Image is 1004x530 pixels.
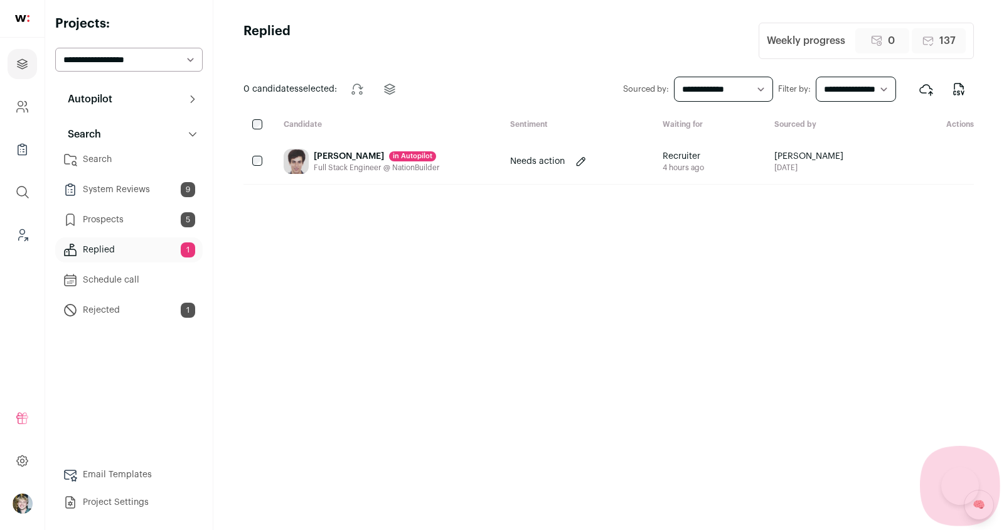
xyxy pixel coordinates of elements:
[8,134,37,165] a: Company Lists
[510,155,565,168] p: Needs action
[623,84,669,94] label: Sourced by:
[55,147,203,172] a: Search
[941,467,979,505] iframe: Toggle Customer Support
[55,122,203,147] button: Search
[888,33,895,48] span: 0
[8,49,37,79] a: Projects
[764,119,904,131] div: Sourced by
[944,74,974,104] button: Export to CSV
[55,462,203,487] a: Email Templates
[314,163,440,173] div: Full Stack Engineer @ NationBuilder
[55,177,203,202] a: System Reviews9
[181,242,195,257] span: 1
[55,268,203,293] a: Schedule call
[8,92,37,122] a: Company and ATS Settings
[243,23,291,59] h1: Replied
[55,15,203,33] h2: Projects:
[964,490,994,520] a: 🧠
[15,15,29,22] img: wellfound-shorthand-0d5821cbd27db2630d0214b213865d53afaa358527fdda9d0ea32b1df1b89c2c.svg
[13,494,33,514] img: 6494470-medium_jpg
[653,119,764,131] div: Waiting for
[389,151,436,161] div: in Autopilot
[500,119,653,131] div: Sentiment
[181,303,195,318] span: 1
[939,33,956,48] span: 137
[60,127,101,142] p: Search
[13,494,33,514] button: Open dropdown
[181,212,195,227] span: 5
[274,119,500,131] div: Candidate
[243,85,299,94] span: 0 candidates
[181,182,195,197] span: 9
[663,150,704,163] span: Recruiter
[767,33,845,48] div: Weekly progress
[8,220,37,250] a: Leads (Backoffice)
[314,150,440,163] div: [PERSON_NAME]
[55,237,203,262] a: Replied1
[55,490,203,515] a: Project Settings
[904,119,974,131] div: Actions
[778,84,811,94] label: Filter by:
[243,83,337,95] span: selected:
[55,207,203,232] a: Prospects5
[774,150,843,163] span: [PERSON_NAME]
[663,163,704,173] div: 4 hours ago
[55,298,203,323] a: Rejected1
[284,149,309,174] img: 1ac87a20a7181e86911b6a603849b9d42ef12a8f5810f13e1995a1db754807df.jpg
[774,163,843,173] span: [DATE]
[60,92,112,107] p: Autopilot
[55,87,203,112] button: Autopilot
[911,74,941,104] button: Export to ATS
